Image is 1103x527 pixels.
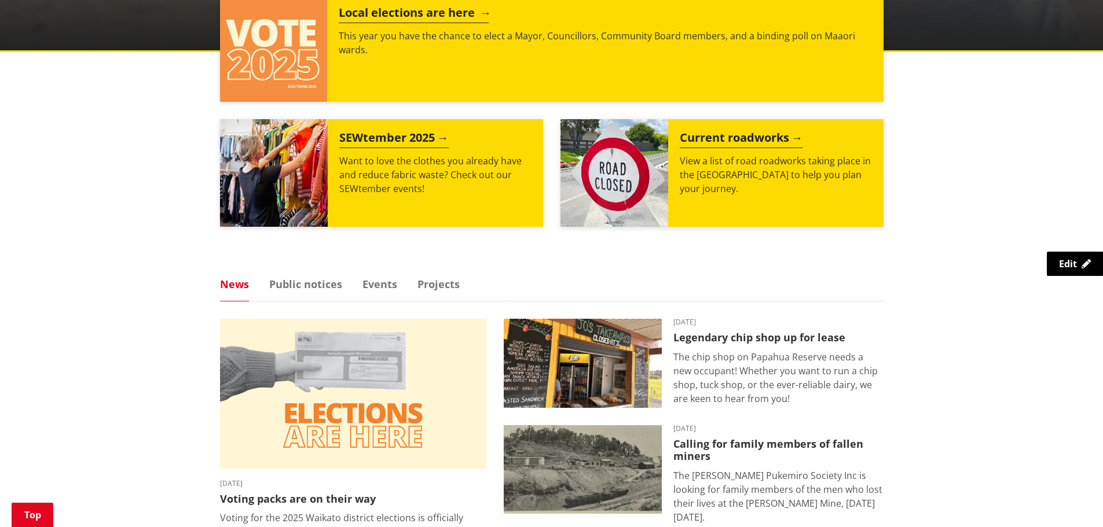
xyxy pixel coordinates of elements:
a: Projects [417,279,460,289]
h3: Calling for family members of fallen miners [673,438,884,463]
a: Current roadworks View a list of road roadworks taking place in the [GEOGRAPHIC_DATA] to help you... [560,119,884,227]
img: Glen Afton Mine 1939 [504,425,662,514]
a: Events [362,279,397,289]
p: Want to love the clothes you already have and reduce fabric waste? Check out our SEWtember events! [339,154,532,196]
h2: SEWtember 2025 [339,131,449,148]
a: Top [12,503,53,527]
p: View a list of road roadworks taking place in the [GEOGRAPHIC_DATA] to help you plan your journey. [680,154,872,196]
a: SEWtember 2025 Want to love the clothes you already have and reduce fabric waste? Check out our S... [220,119,543,227]
h2: Local elections are here [339,6,489,23]
a: Edit [1047,252,1103,276]
p: This year you have the chance to elect a Mayor, Councillors, Community Board members, and a bindi... [339,29,871,57]
img: Road closed sign [560,119,668,227]
p: The chip shop on Papahua Reserve needs a new occupant! Whether you want to run a chip shop, tuck ... [673,350,884,406]
iframe: Messenger Launcher [1050,478,1091,520]
h2: Current roadworks [680,131,803,148]
time: [DATE] [673,425,884,432]
h3: Legendary chip shop up for lease [673,331,884,344]
a: A black-and-white historic photograph shows a hillside with trees, small buildings, and cylindric... [504,425,884,524]
time: [DATE] [220,480,486,487]
h3: Voting packs are on their way [220,493,486,506]
p: The [PERSON_NAME] Pukemiro Society Inc is looking for family members of the men who lost their li... [673,469,884,524]
a: News [220,279,249,289]
a: Outdoor takeaway stand with chalkboard menus listing various foods, like burgers and chips. A fri... [504,319,884,408]
img: Jo's takeaways, Papahua Reserve, Raglan [504,319,662,408]
span: Edit [1059,257,1077,270]
a: Public notices [269,279,342,289]
img: SEWtember [220,119,328,227]
time: [DATE] [673,319,884,326]
img: Elections are here [220,319,486,469]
